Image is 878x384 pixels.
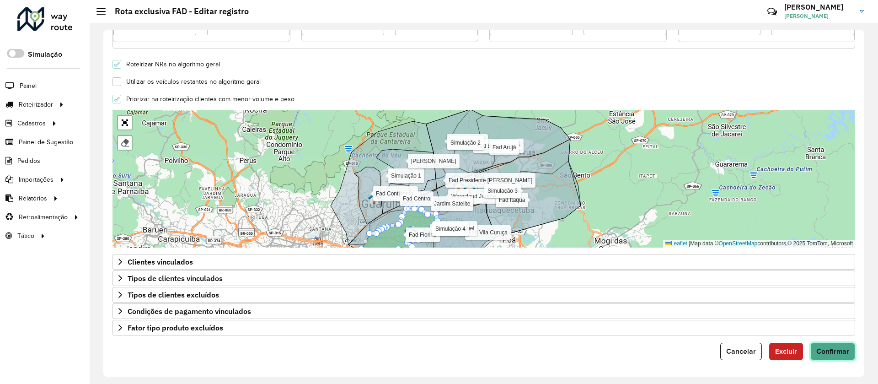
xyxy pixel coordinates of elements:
label: Roteirizar NRs no algoritmo geral [122,61,220,68]
span: Roteirizador [19,100,53,109]
span: Condições de pagamento vinculados [128,308,251,315]
span: Cadastros [17,119,46,128]
button: Confirmar [810,343,855,360]
img: 624 UDC Light WCL Parque Jurema I [464,183,476,195]
img: FAD CDD Guarulhos [473,173,485,185]
h3: [PERSON_NAME] [784,3,853,11]
a: Tipos de clientes excluídos [112,287,855,303]
label: Priorizar na roteirização clientes com menor volume e peso [122,96,294,103]
span: Tipos de clientes excluídos [128,291,219,298]
span: Tipos de clientes vinculados [128,275,223,282]
span: Pedidos [17,156,40,166]
span: Painel [20,81,37,91]
span: Importações [19,175,54,184]
span: Excluir [775,347,797,355]
a: OpenStreetMap [719,240,758,247]
span: Painel de Sugestão [19,137,73,147]
label: Simulação [28,49,62,60]
div: Map data © contributors,© 2025 TomTom, Microsoft [663,240,855,248]
img: Dark Zé GRU [368,193,380,205]
h2: Rota exclusiva FAD - Editar registro [106,6,249,16]
img: 629 UDC Light WCL Jurema II [450,173,462,184]
span: [PERSON_NAME] [784,12,853,20]
button: Excluir [769,343,803,360]
span: Fator tipo produto excluídos [128,324,223,331]
span: | [689,240,690,247]
a: Tipos de clientes vinculados [112,270,855,286]
a: Condições de pagamento vinculados [112,303,855,319]
img: 606 UDC Full GUA Centro [404,225,416,237]
span: Confirmar [816,347,849,355]
a: Leaflet [665,240,687,247]
span: Tático [17,231,34,241]
a: Contato Rápido [762,2,782,22]
img: 625 UDC Light WCL Parque Jurema III [453,180,465,192]
span: Cancelar [726,347,756,355]
button: Cancelar [720,343,762,360]
a: Abrir mapa em tela cheia [118,116,132,130]
span: Retroalimentação [19,212,68,222]
span: Relatórios [19,194,47,203]
label: Utilizar os veículos restantes no algoritmo geral [122,79,261,85]
a: Fator tipo produto excluídos [112,320,855,335]
div: Remover camada(s) [118,136,132,150]
span: Clientes vinculados [128,258,193,265]
a: Clientes vinculados [112,254,855,270]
